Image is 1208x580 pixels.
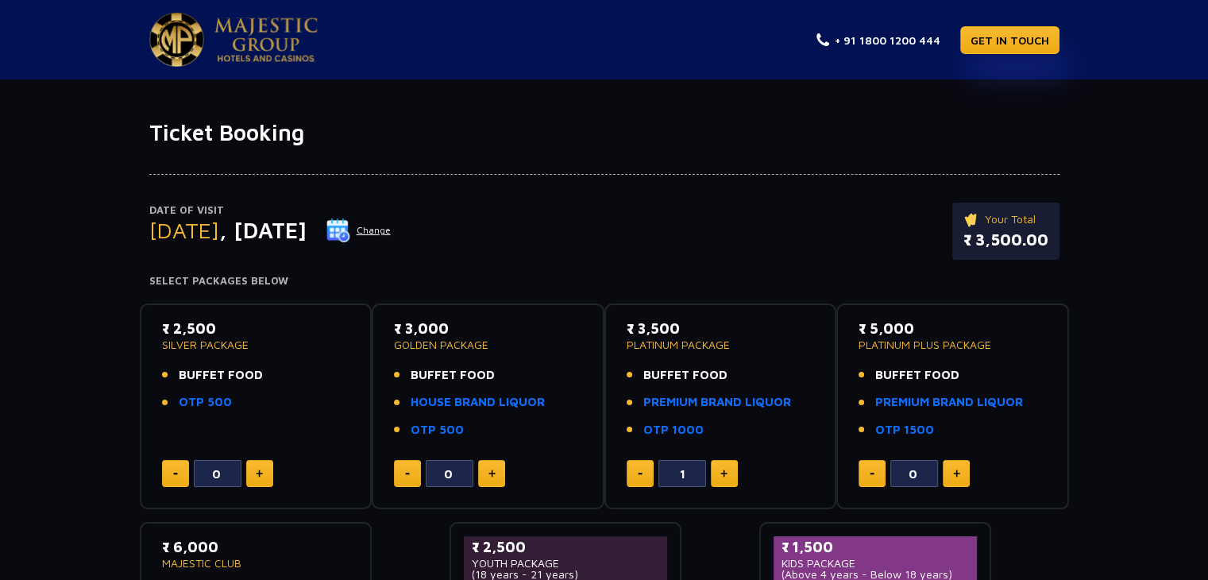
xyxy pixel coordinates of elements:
[411,421,464,439] a: OTP 500
[149,275,1059,288] h4: Select Packages Below
[326,218,392,243] button: Change
[875,366,959,385] span: BUFFET FOOD
[875,421,934,439] a: OTP 1500
[859,339,1047,350] p: PLATINUM PLUS PACKAGE
[219,217,307,243] span: , [DATE]
[963,211,980,228] img: ticket
[859,318,1047,339] p: ₹ 5,000
[405,473,410,475] img: minus
[411,393,545,412] a: HOUSE BRAND LIQUOR
[627,339,815,350] p: PLATINUM PACKAGE
[875,393,1023,412] a: PREMIUM BRAND LIQUOR
[149,119,1059,146] h1: Ticket Booking
[256,470,263,478] img: plus
[963,211,1048,228] p: Your Total
[488,470,496,478] img: plus
[720,470,728,478] img: plus
[179,366,263,385] span: BUFFET FOOD
[162,318,350,339] p: ₹ 2,500
[472,536,660,558] p: ₹ 2,500
[782,536,970,558] p: ₹ 1,500
[816,32,940,48] a: + 91 1800 1200 444
[162,536,350,558] p: ₹ 6,000
[162,339,350,350] p: SILVER PACKAGE
[643,393,791,412] a: PREMIUM BRAND LIQUOR
[472,558,660,569] p: YOUTH PACKAGE
[638,473,643,475] img: minus
[149,203,392,218] p: Date of Visit
[394,339,582,350] p: GOLDEN PACKAGE
[179,393,232,412] a: OTP 500
[214,17,318,62] img: Majestic Pride
[162,558,350,569] p: MAJESTIC CLUB
[411,366,495,385] span: BUFFET FOOD
[963,228,1048,252] p: ₹ 3,500.00
[149,217,219,243] span: [DATE]
[627,318,815,339] p: ₹ 3,500
[782,558,970,569] p: KIDS PACKAGE
[643,366,728,385] span: BUFFET FOOD
[870,473,874,475] img: minus
[173,473,178,475] img: minus
[149,13,204,67] img: Majestic Pride
[394,318,582,339] p: ₹ 3,000
[953,470,960,478] img: plus
[782,569,970,580] p: (Above 4 years - Below 18 years)
[472,569,660,580] p: (18 years - 21 years)
[643,421,704,439] a: OTP 1000
[960,26,1059,54] a: GET IN TOUCH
